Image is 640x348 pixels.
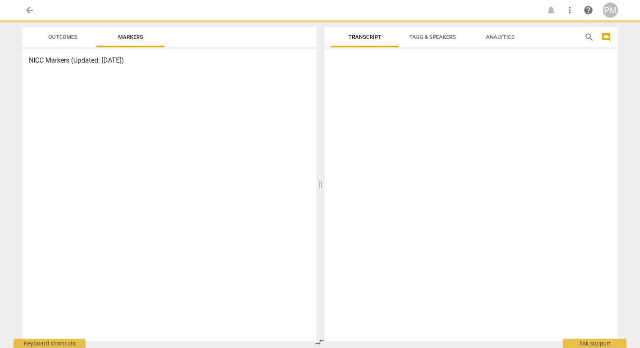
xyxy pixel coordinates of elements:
[581,3,596,18] a: Help
[348,34,381,40] span: Transcript
[582,30,596,44] button: Search
[601,32,611,42] span: comment
[599,30,613,44] button: Show/Hide comments
[603,3,618,18] button: PM
[14,339,86,348] div: Keyboard shortcuts
[583,5,593,15] span: help
[25,5,35,15] span: arrow_back
[565,5,575,15] span: more_vert
[409,34,456,40] span: Tags & Speakers
[29,55,310,66] h3: NICC Markers (Updated: [DATE])
[584,32,594,42] span: search
[118,34,143,40] span: Markers
[315,337,325,347] span: compare_arrows
[486,34,515,40] span: Analytics
[563,339,626,348] div: Ask support
[48,34,77,40] span: Outcomes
